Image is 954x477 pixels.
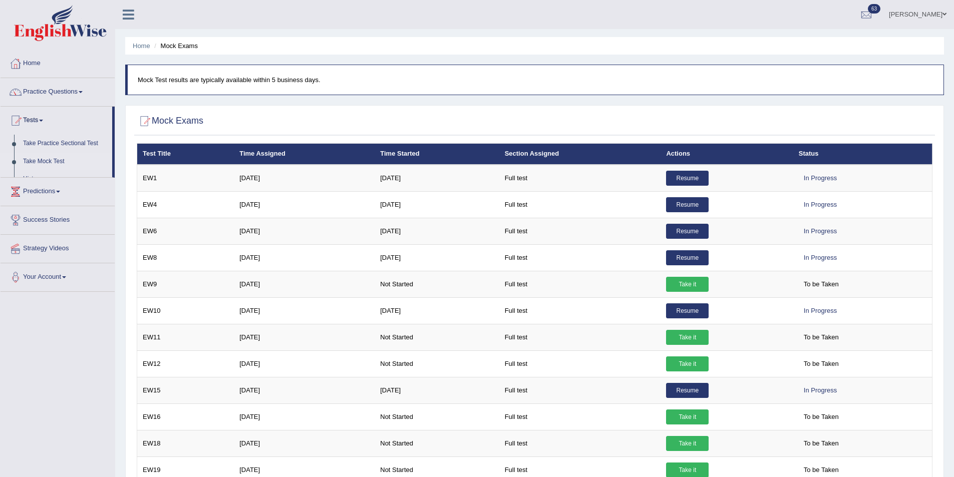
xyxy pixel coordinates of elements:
[499,191,661,218] td: Full test
[666,197,709,212] a: Resume
[499,297,661,324] td: Full test
[868,4,880,14] span: 63
[19,135,112,153] a: Take Practice Sectional Test
[234,244,375,271] td: [DATE]
[375,377,499,403] td: [DATE]
[799,277,844,292] span: To be Taken
[375,218,499,244] td: [DATE]
[19,170,112,188] a: History
[1,235,115,260] a: Strategy Videos
[234,324,375,350] td: [DATE]
[375,271,499,297] td: Not Started
[138,75,933,85] p: Mock Test results are typically available within 5 business days.
[137,191,234,218] td: EW4
[799,224,842,239] div: In Progress
[234,271,375,297] td: [DATE]
[499,244,661,271] td: Full test
[375,191,499,218] td: [DATE]
[666,436,709,451] a: Take it
[799,330,844,345] span: To be Taken
[799,383,842,398] div: In Progress
[375,350,499,377] td: Not Started
[137,350,234,377] td: EW12
[375,430,499,456] td: Not Started
[137,271,234,297] td: EW9
[234,377,375,403] td: [DATE]
[499,165,661,192] td: Full test
[375,297,499,324] td: [DATE]
[666,330,709,345] a: Take it
[499,350,661,377] td: Full test
[799,303,842,318] div: In Progress
[137,165,234,192] td: EW1
[666,224,709,239] a: Resume
[666,277,709,292] a: Take it
[133,42,150,50] a: Home
[1,107,112,132] a: Tests
[1,78,115,103] a: Practice Questions
[152,41,198,51] li: Mock Exams
[799,436,844,451] span: To be Taken
[799,250,842,265] div: In Progress
[137,144,234,165] th: Test Title
[799,409,844,424] span: To be Taken
[137,218,234,244] td: EW6
[499,144,661,165] th: Section Assigned
[799,356,844,371] span: To be Taken
[234,191,375,218] td: [DATE]
[661,144,793,165] th: Actions
[499,403,661,430] td: Full test
[234,430,375,456] td: [DATE]
[137,403,234,430] td: EW16
[1,263,115,288] a: Your Account
[666,356,709,371] a: Take it
[234,403,375,430] td: [DATE]
[234,165,375,192] td: [DATE]
[375,324,499,350] td: Not Started
[234,144,375,165] th: Time Assigned
[234,218,375,244] td: [DATE]
[666,383,709,398] a: Resume
[1,178,115,203] a: Predictions
[799,171,842,186] div: In Progress
[793,144,932,165] th: Status
[499,324,661,350] td: Full test
[234,350,375,377] td: [DATE]
[137,244,234,271] td: EW8
[19,153,112,171] a: Take Mock Test
[1,206,115,231] a: Success Stories
[137,114,203,129] h2: Mock Exams
[137,430,234,456] td: EW18
[375,244,499,271] td: [DATE]
[137,377,234,403] td: EW15
[375,144,499,165] th: Time Started
[137,324,234,350] td: EW11
[666,303,709,318] a: Resume
[499,430,661,456] td: Full test
[799,197,842,212] div: In Progress
[234,297,375,324] td: [DATE]
[137,297,234,324] td: EW10
[375,403,499,430] td: Not Started
[1,50,115,75] a: Home
[375,165,499,192] td: [DATE]
[499,377,661,403] td: Full test
[666,409,709,424] a: Take it
[499,271,661,297] td: Full test
[499,218,661,244] td: Full test
[666,250,709,265] a: Resume
[666,171,709,186] a: Resume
